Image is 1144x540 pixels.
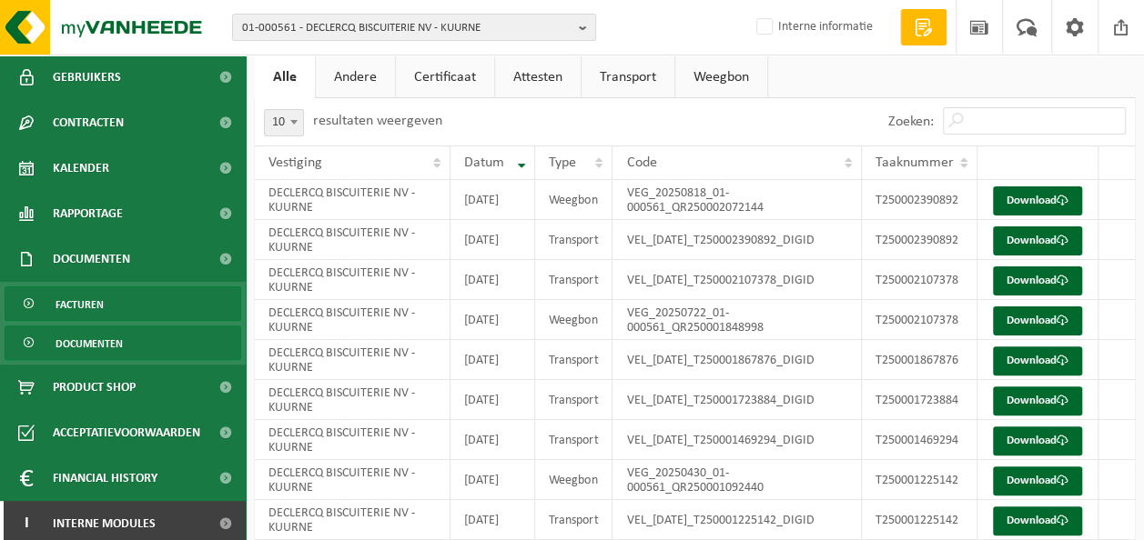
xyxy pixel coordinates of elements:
a: Alle [255,56,315,98]
a: Download [993,466,1082,495]
span: Contracten [53,100,124,145]
span: Documenten [56,326,123,361]
td: [DATE] [451,220,536,260]
a: Documenten [5,325,241,360]
span: Gebruikers [53,55,121,100]
span: Acceptatievoorwaarden [53,410,200,455]
a: Download [993,186,1082,215]
td: [DATE] [451,180,536,220]
td: [DATE] [451,420,536,460]
td: VEL_[DATE]_T250002107378_DIGID [612,260,862,300]
td: VEL_[DATE]_T250001469294_DIGID [612,420,862,460]
span: Code [626,155,656,170]
a: Download [993,386,1082,415]
td: DECLERCQ BISCUITERIE NV - KUURNE [255,340,451,380]
label: Interne informatie [753,14,873,41]
td: Weegbon [535,300,612,340]
td: DECLERCQ BISCUITERIE NV - KUURNE [255,380,451,420]
td: DECLERCQ BISCUITERIE NV - KUURNE [255,180,451,220]
span: Documenten [53,236,130,282]
span: Datum [464,155,504,170]
span: Facturen [56,287,104,322]
a: Certificaat [396,56,494,98]
td: [DATE] [451,460,536,500]
td: VEL_[DATE]_T250001867876_DIGID [612,340,862,380]
td: DECLERCQ BISCUITERIE NV - KUURNE [255,260,451,300]
td: DECLERCQ BISCUITERIE NV - KUURNE [255,300,451,340]
label: resultaten weergeven [313,114,442,128]
td: T250001867876 [862,340,977,380]
td: T250002107378 [862,300,977,340]
td: Transport [535,380,612,420]
td: Weegbon [535,180,612,220]
span: Financial History [53,455,157,501]
td: Transport [535,260,612,300]
td: T250001723884 [862,380,977,420]
td: [DATE] [451,260,536,300]
span: 10 [265,110,303,135]
td: VEG_20250722_01-000561_QR250001848998 [612,300,862,340]
a: Download [993,426,1082,455]
td: DECLERCQ BISCUITERIE NV - KUURNE [255,420,451,460]
span: Rapportage [53,191,123,236]
td: Transport [535,420,612,460]
td: T250002107378 [862,260,977,300]
td: T250001225142 [862,500,977,540]
td: Weegbon [535,460,612,500]
td: T250002390892 [862,180,977,220]
td: T250001225142 [862,460,977,500]
td: Transport [535,220,612,260]
button: 01-000561 - DECLERCQ BISCUITERIE NV - KUURNE [232,14,596,41]
td: [DATE] [451,500,536,540]
a: Transport [582,56,674,98]
td: VEL_[DATE]_T250002390892_DIGID [612,220,862,260]
a: Andere [316,56,395,98]
td: DECLERCQ BISCUITERIE NV - KUURNE [255,220,451,260]
a: Download [993,306,1082,335]
a: Attesten [495,56,581,98]
td: DECLERCQ BISCUITERIE NV - KUURNE [255,460,451,500]
span: Vestiging [268,155,322,170]
td: VEG_20250430_01-000561_QR250001092440 [612,460,862,500]
td: Transport [535,340,612,380]
span: 10 [264,109,304,136]
a: Download [993,266,1082,295]
span: Product Shop [53,365,136,410]
td: DECLERCQ BISCUITERIE NV - KUURNE [255,500,451,540]
td: VEL_[DATE]_T250001723884_DIGID [612,380,862,420]
span: Kalender [53,145,109,191]
span: Taaknummer [876,155,954,170]
td: T250001469294 [862,420,977,460]
label: Zoeken: [888,115,934,129]
td: [DATE] [451,300,536,340]
span: 01-000561 - DECLERCQ BISCUITERIE NV - KUURNE [242,15,572,42]
a: Weegbon [675,56,767,98]
td: T250002390892 [862,220,977,260]
td: VEG_20250818_01-000561_QR250002072144 [612,180,862,220]
td: [DATE] [451,380,536,420]
a: Facturen [5,286,241,321]
td: Transport [535,500,612,540]
a: Download [993,226,1082,255]
td: [DATE] [451,340,536,380]
a: Download [993,506,1082,535]
td: VEL_[DATE]_T250001225142_DIGID [612,500,862,540]
a: Download [993,346,1082,375]
span: Type [549,155,576,170]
